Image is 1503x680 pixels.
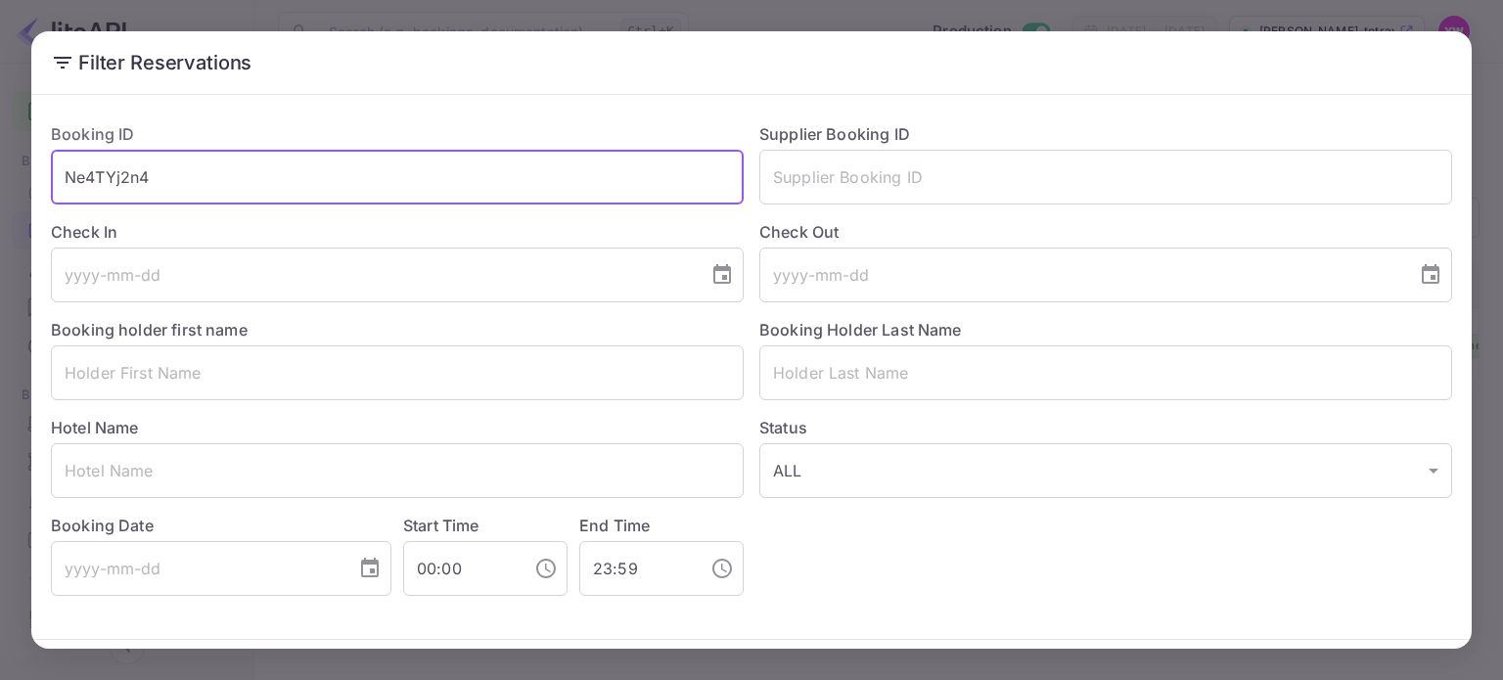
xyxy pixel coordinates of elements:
[759,345,1452,400] input: Holder Last Name
[703,549,742,588] button: Choose time, selected time is 11:59 PM
[403,541,519,596] input: hh:mm
[759,443,1452,498] div: ALL
[759,150,1452,204] input: Supplier Booking ID
[51,541,342,596] input: yyyy-mm-dd
[703,255,742,295] button: Choose date
[51,150,744,204] input: Booking ID
[579,541,695,596] input: hh:mm
[51,124,135,144] label: Booking ID
[51,514,391,537] label: Booking Date
[579,516,650,535] label: End Time
[51,443,744,498] input: Hotel Name
[350,549,389,588] button: Choose date
[759,248,1403,302] input: yyyy-mm-dd
[51,320,248,340] label: Booking holder first name
[526,549,566,588] button: Choose time, selected time is 12:00 AM
[1411,255,1450,295] button: Choose date
[759,220,1452,244] label: Check Out
[51,345,744,400] input: Holder First Name
[51,248,695,302] input: yyyy-mm-dd
[51,418,139,437] label: Hotel Name
[51,220,744,244] label: Check In
[31,31,1472,94] h2: Filter Reservations
[759,124,910,144] label: Supplier Booking ID
[759,320,962,340] label: Booking Holder Last Name
[759,416,1452,439] label: Status
[403,516,479,535] label: Start Time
